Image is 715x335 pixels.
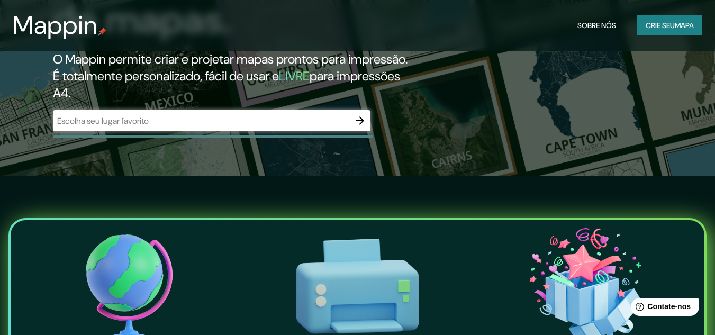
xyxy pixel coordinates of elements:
font: Crie seu [646,21,675,30]
img: pino de mapa [98,28,106,36]
font: mapa [675,21,694,30]
font: O Mappin permite criar e projetar mapas prontos para impressão. [53,51,408,67]
font: Mappin [13,8,98,42]
iframe: Iniciador de widget de ajuda [621,294,703,323]
button: Sobre nós [573,15,620,35]
font: LIVRE [279,68,310,84]
font: para impressões A4. [53,68,400,101]
font: É totalmente personalizado, fácil de usar e [53,68,279,84]
input: Escolha seu lugar favorito [53,115,349,127]
font: Sobre nós [577,21,616,30]
button: Crie seumapa [637,15,702,35]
